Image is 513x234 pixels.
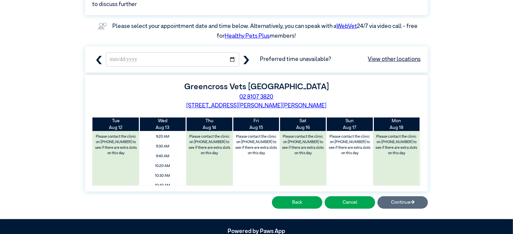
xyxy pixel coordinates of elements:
a: Healthy Pets Plus [225,33,270,39]
label: Please contact the clinic on [PHONE_NUMBER] to see if there are extra slots on this day [280,133,326,158]
button: Back [272,196,322,209]
span: 10:20 AM [141,162,184,170]
a: View other locations [368,55,421,64]
span: 9:20 AM [141,133,184,141]
span: 9:30 AM [141,142,184,151]
label: Please contact the clinic on [PHONE_NUMBER] to see if there are extra slots on this day [187,133,232,158]
a: 02 8107 3820 [240,94,274,100]
span: Preferred time unavailable? [260,55,421,64]
img: vet [95,21,109,32]
label: Please contact the clinic on [PHONE_NUMBER] to see if there are extra slots on this day [233,133,279,158]
button: Cancel [325,196,375,209]
label: Please select your appointment date and time below. Alternatively, you can speak with a 24/7 via ... [112,24,419,39]
span: 10:30 AM [141,172,184,180]
label: Please contact the clinic on [PHONE_NUMBER] to see if there are extra slots on this day [93,133,139,158]
th: Aug 14 [186,118,233,131]
span: 10:40 AM [141,181,184,190]
a: [STREET_ADDRESS][PERSON_NAME][PERSON_NAME] [187,103,327,109]
th: Aug 13 [139,118,186,131]
th: Aug 15 [233,118,280,131]
span: 9:40 AM [141,152,184,161]
label: Please contact the clinic on [PHONE_NUMBER] to see if there are extra slots on this day [374,133,420,158]
th: Aug 16 [280,118,326,131]
label: Greencross Vets [GEOGRAPHIC_DATA] [184,83,329,91]
a: WebVet [337,24,357,29]
th: Aug 18 [373,118,420,131]
label: Please contact the clinic on [PHONE_NUMBER] to see if there are extra slots on this day [327,133,373,158]
th: Aug 12 [92,118,139,131]
th: Aug 17 [326,118,373,131]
